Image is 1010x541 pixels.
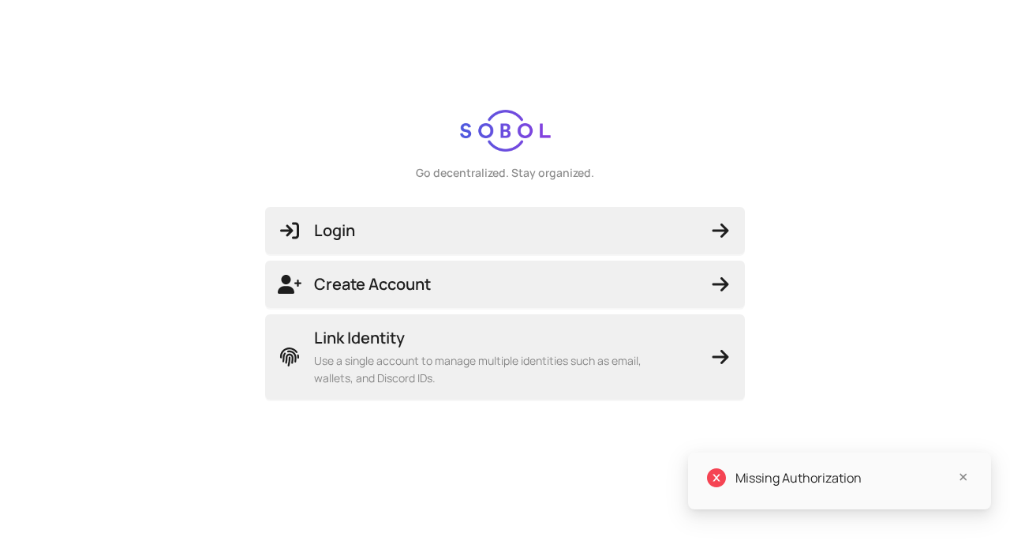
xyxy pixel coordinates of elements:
[265,261,745,308] button: Create Account
[314,327,677,349] span: Link Identity
[416,164,594,182] div: Go decentralized. Stay organized.
[278,220,732,242] span: Login
[460,110,551,152] img: logo
[735,468,972,487] div: Missing Authorization
[314,352,677,387] span: Use a single account to manage multiple identities such as email, wallets, and Discord IDs.
[265,207,745,254] button: Login
[707,468,726,487] span: close-circle
[265,314,745,400] button: Link IdentityUse a single account to manage multiple identities such as email, wallets, and Disco...
[278,273,732,295] span: Create Account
